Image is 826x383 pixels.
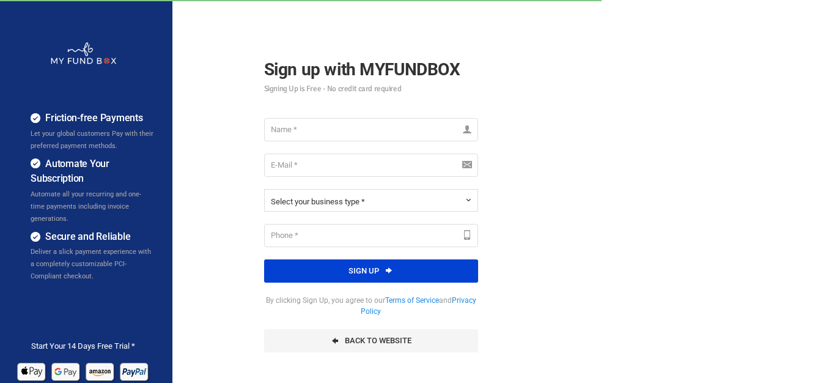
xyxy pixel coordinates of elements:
button: Select your business type * [264,189,478,212]
h4: Automate Your Subscription [31,157,154,187]
small: Signing Up is Free - No credit card required [264,85,478,93]
input: Phone * [264,224,478,247]
input: E-Mail * [264,154,478,177]
button: Sign up [264,259,478,283]
h2: Sign up with MYFUNDBOX [264,56,478,92]
a: Privacy Policy [361,296,476,316]
span: Deliver a slick payment experience with a completely customizable PCI-Compliant checkout. [31,248,151,280]
img: whiteMFB.png [50,42,117,65]
a: Terms of Service [385,296,439,305]
span: Automate all your recurring and one-time payments including invoice generations. [31,190,141,223]
h4: Secure and Reliable [31,229,154,245]
span: Let your global customers Pay with their preferred payment methods. [31,130,153,150]
a: Back To Website [264,329,478,352]
h4: Friction-free Payments [31,111,154,126]
span: Select your business type * [271,197,365,206]
span: By clicking Sign Up, you agree to our and [264,295,478,318]
input: Name * [264,118,478,141]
